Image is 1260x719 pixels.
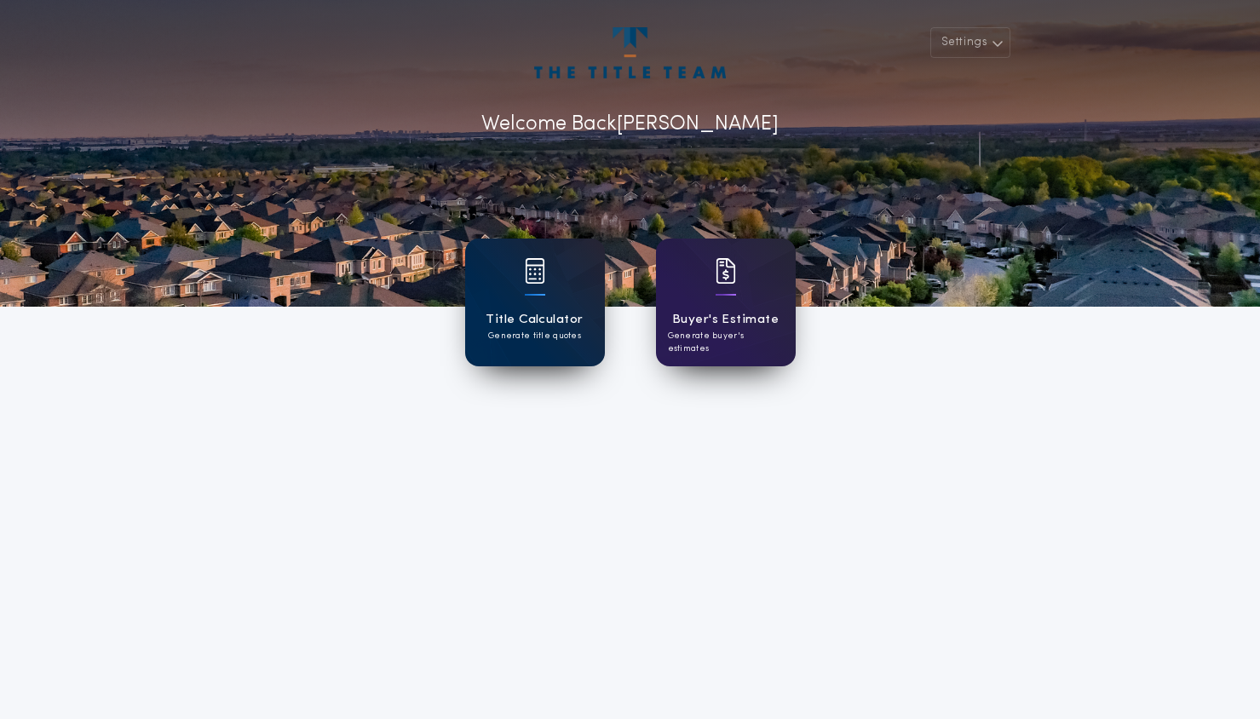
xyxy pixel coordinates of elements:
[656,239,796,366] a: card iconBuyer's EstimateGenerate buyer's estimates
[534,27,725,78] img: account-logo
[488,330,581,342] p: Generate title quotes
[481,109,779,140] p: Welcome Back [PERSON_NAME]
[930,27,1010,58] button: Settings
[672,310,779,330] h1: Buyer's Estimate
[716,258,736,284] img: card icon
[465,239,605,366] a: card iconTitle CalculatorGenerate title quotes
[668,330,784,355] p: Generate buyer's estimates
[525,258,545,284] img: card icon
[486,310,583,330] h1: Title Calculator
